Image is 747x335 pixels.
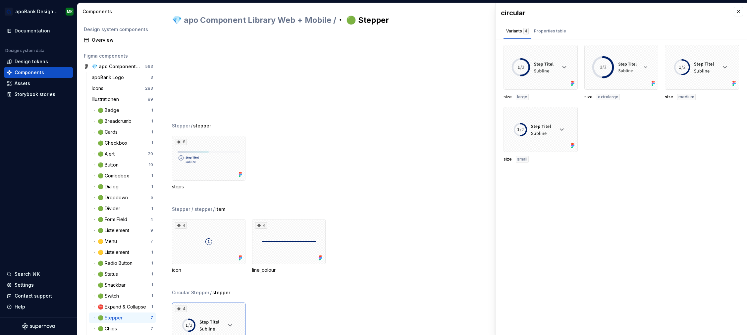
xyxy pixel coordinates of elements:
div: Stepper [172,122,190,129]
a: Icons283 [89,83,156,94]
span: size [504,94,512,100]
a: ・ 🟢 Stepper7 [89,312,156,323]
div: 1 [151,250,153,255]
div: 4 [523,28,529,34]
div: 8 [175,139,187,145]
div: 3 [150,75,153,80]
a: ・ 🟢 Badge1 [89,105,156,116]
div: 10 [149,162,153,167]
span: stepper [212,289,230,296]
div: 89 [148,97,153,102]
a: ・ 🟢 Alert20 [89,149,156,159]
a: ・ 🟢 Snackbar1 [89,280,156,290]
div: 7 [150,315,153,320]
div: ・ 🟢 Button [92,162,121,168]
a: Assets [4,78,73,89]
div: 7 [150,239,153,244]
a: ・ 🟢 Switch1 [89,291,156,301]
div: ・ 🟢 Breadcrumb [92,118,134,124]
div: 1 [151,261,153,266]
div: ・ 🟢 Switch [92,293,122,299]
a: 💎 apo Component Library Web + Mobile563 [81,61,156,72]
a: ・ 🟢 Dropdown5 [89,192,156,203]
h2: ・ 🟢 Stepper [172,15,641,25]
a: Design tokens [4,56,73,67]
span: medium [678,94,694,100]
div: 1 [151,304,153,310]
div: circular [501,8,727,18]
div: 8steps [172,136,245,190]
div: ・ 🟢 Dropdown [92,194,131,201]
img: e2a5b078-0b6a-41b7-8989-d7f554be194d.png [5,8,13,16]
div: Stepper / stepper [172,206,212,213]
span: small [517,157,527,162]
div: apoBank Logo [92,74,127,81]
div: ・ 🟢 Listelement [92,227,132,234]
a: ・ ⛔ Expand & Collapse1 [89,302,156,312]
span: / [191,122,192,129]
div: 9 [150,228,153,233]
div: 1 [151,129,153,135]
div: ・ 🟢 Form Field [92,216,130,223]
div: Storybook stories [15,91,55,98]
div: Illustrationen [92,96,122,103]
div: Settings [15,282,34,288]
div: Contact support [15,293,52,299]
div: 7 [150,326,153,331]
div: 283 [145,86,153,91]
div: Design system components [84,26,153,33]
span: / [213,206,215,213]
div: ・ 🟢 Divider [92,205,123,212]
button: Search ⌘K [4,269,73,279]
div: 5 [150,195,153,200]
a: ・ 🟢 Status1 [89,269,156,279]
span: item [215,206,225,213]
button: apoBank DesignsystemMK [1,4,76,19]
div: ・ ⛔ Expand & Collapse [92,304,149,310]
div: ・ 🟢 Cards [92,129,120,135]
div: 1 [151,140,153,146]
button: Contact support [4,291,73,301]
div: 563 [145,64,153,69]
span: 💎 apo Component Library Web + Mobile / [172,15,336,25]
a: ・ 🟢 Combobox1 [89,170,156,181]
div: ・ 🟢 Badge [92,107,122,114]
a: ・ 🟢 Breadcrumb1 [89,116,156,126]
div: apoBank Designsystem [15,8,58,15]
a: Illustrationen89 [89,94,156,105]
div: Search ⌘K [15,271,40,277]
div: ・ 🟢 Status [92,271,121,277]
div: 4 [150,217,153,222]
a: ・ 🟢 Radio Button1 [89,258,156,268]
a: ・ 🟢 Dialog1 [89,181,156,192]
button: Help [4,302,73,312]
div: ・ 🟢 Dialog [92,183,121,190]
span: stepper [193,122,211,129]
div: ・ 🟢 Snackbar [92,282,128,288]
div: ・ 🟢 Radio Button [92,260,135,266]
div: 4line_colour [252,219,326,273]
div: Design tokens [15,58,48,65]
div: 4icon [172,219,245,273]
span: large [517,94,527,100]
div: Documentation [15,27,50,34]
div: Overview [92,37,153,43]
div: 1 [151,184,153,189]
a: Settings [4,280,73,290]
div: ・ 🟡 Menu [92,238,120,245]
div: line_colour [252,267,326,273]
a: ・ 🟡 Listelement1 [89,247,156,258]
a: ・ 🟢 Divider1 [89,203,156,214]
a: ・ 🟢 Cards1 [89,127,156,137]
div: 4 [175,306,187,312]
a: Documentation [4,25,73,36]
a: Supernova Logo [22,323,55,330]
a: ・ 🟢 Chips7 [89,323,156,334]
a: Components [4,67,73,78]
div: 1 [151,108,153,113]
a: apoBank Logo3 [89,72,156,83]
div: ・ 🟢 Chips [92,325,120,332]
span: size [584,94,593,100]
div: Variants [506,28,529,34]
div: 1 [151,173,153,178]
